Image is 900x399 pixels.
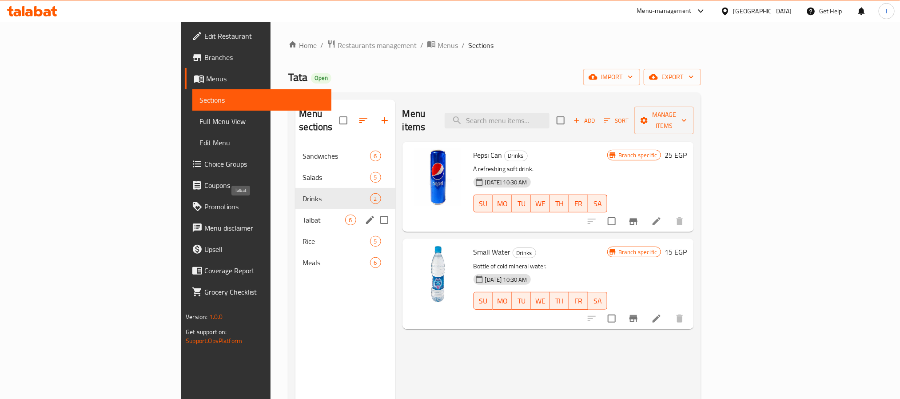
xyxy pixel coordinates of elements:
span: 6 [370,259,381,267]
a: Menus [185,68,331,89]
div: Sandwiches6 [295,145,395,167]
span: 1.0.0 [209,311,223,323]
span: export [651,72,694,83]
a: Coverage Report [185,260,331,281]
span: TU [515,197,527,210]
button: SU [474,195,493,212]
span: Sandwiches [303,151,370,161]
span: Menus [438,40,458,51]
span: Branch specific [615,248,661,256]
span: [DATE] 10:30 AM [482,275,531,284]
span: 2 [370,195,381,203]
a: Menu disclaimer [185,217,331,239]
span: MO [496,197,508,210]
span: Add [572,116,596,126]
span: I [886,6,887,16]
span: FR [573,197,585,210]
button: WE [531,195,550,212]
span: Drinks [513,248,536,258]
a: Edit menu item [651,313,662,324]
div: items [370,257,381,268]
span: MO [496,295,508,307]
span: Menu disclaimer [204,223,324,233]
a: Grocery Checklist [185,281,331,303]
span: 5 [370,237,381,246]
span: Select all sections [334,111,353,130]
a: Choice Groups [185,153,331,175]
button: SA [588,292,607,310]
span: FR [573,295,585,307]
span: 6 [346,216,356,224]
input: search [445,113,550,128]
span: Version: [186,311,207,323]
p: Bottle of cold mineral water. [474,261,607,272]
span: WE [534,295,546,307]
div: items [345,215,356,225]
li: / [420,40,423,51]
span: Edit Menu [199,137,324,148]
p: A refreshing soft drink. [474,164,607,175]
span: Sort [604,116,629,126]
button: export [644,69,701,85]
a: Promotions [185,196,331,217]
button: WE [531,292,550,310]
span: Salads [303,172,370,183]
span: TU [515,295,527,307]
span: Sections [468,40,494,51]
div: [GEOGRAPHIC_DATA] [733,6,792,16]
span: Edit Restaurant [204,31,324,41]
div: items [370,151,381,161]
span: Promotions [204,201,324,212]
button: TH [550,195,569,212]
a: Menus [427,40,458,51]
button: FR [569,195,588,212]
img: Pepsi Can [410,149,466,206]
span: Drinks [505,151,527,161]
div: Drinks [504,151,528,161]
span: Drinks [303,193,370,204]
span: SA [592,197,604,210]
span: Choice Groups [204,159,324,169]
button: FR [569,292,588,310]
span: Menus [206,73,324,84]
div: items [370,193,381,204]
nav: Menu sections [295,142,395,277]
div: Menu-management [637,6,692,16]
span: Sort items [598,114,634,128]
div: Meals6 [295,252,395,273]
div: Salads5 [295,167,395,188]
a: Full Menu View [192,111,331,132]
div: items [370,236,381,247]
button: TH [550,292,569,310]
span: Sections [199,95,324,105]
span: TH [554,295,565,307]
span: Manage items [641,109,687,132]
a: Edit Restaurant [185,25,331,47]
button: Add [570,114,598,128]
div: Rice5 [295,231,395,252]
span: Rice [303,236,370,247]
span: Talbat [303,215,345,225]
a: Sections [192,89,331,111]
span: Select to update [602,212,621,231]
button: delete [669,211,690,232]
button: Add section [374,110,395,131]
div: Drinks2 [295,188,395,209]
span: Sort sections [353,110,374,131]
a: Edit menu item [651,216,662,227]
span: Coupons [204,180,324,191]
span: Branch specific [615,151,661,160]
button: delete [669,308,690,329]
span: SU [478,295,490,307]
span: [DATE] 10:30 AM [482,178,531,187]
span: Upsell [204,244,324,255]
div: items [370,172,381,183]
li: / [462,40,465,51]
button: SU [474,292,493,310]
span: Select section [551,111,570,130]
span: Branches [204,52,324,63]
a: Upsell [185,239,331,260]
